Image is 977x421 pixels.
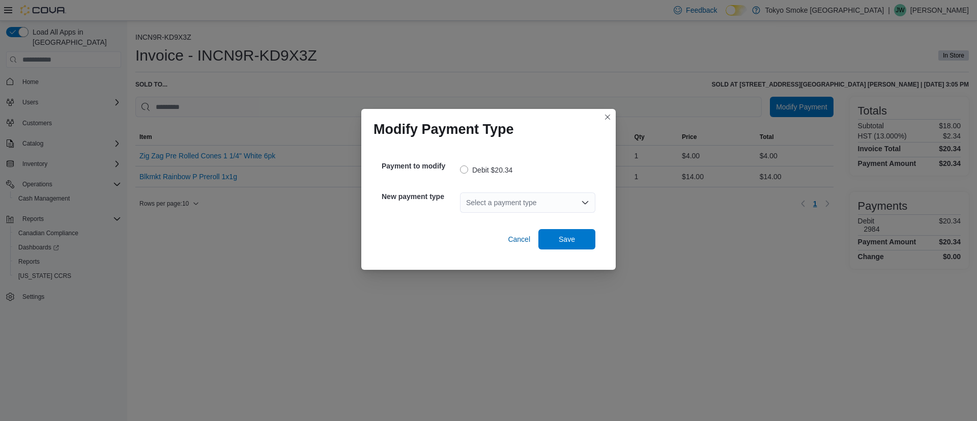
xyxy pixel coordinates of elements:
button: Closes this modal window [601,111,614,123]
span: Cancel [508,234,530,244]
h1: Modify Payment Type [373,121,514,137]
button: Save [538,229,595,249]
h5: New payment type [382,186,458,207]
button: Open list of options [581,199,589,207]
input: Accessible screen reader label [466,197,467,209]
label: Debit $20.34 [460,164,512,176]
button: Cancel [504,229,534,249]
h5: Payment to modify [382,156,458,176]
span: Save [559,234,575,244]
